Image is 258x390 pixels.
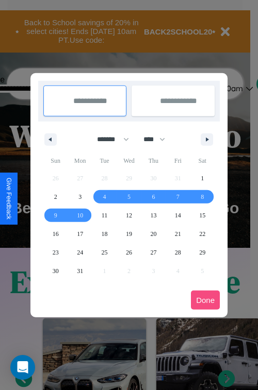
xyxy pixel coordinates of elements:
[175,225,181,243] span: 21
[68,225,92,243] button: 17
[126,225,132,243] span: 19
[126,243,132,262] span: 26
[43,262,68,280] button: 30
[10,355,35,380] div: Open Intercom Messenger
[53,262,59,280] span: 30
[77,243,83,262] span: 24
[43,152,68,169] span: Sun
[190,188,215,206] button: 8
[117,152,141,169] span: Wed
[68,152,92,169] span: Mon
[92,206,117,225] button: 11
[54,206,57,225] span: 9
[92,152,117,169] span: Tue
[92,243,117,262] button: 25
[126,206,132,225] span: 12
[175,206,181,225] span: 14
[43,206,68,225] button: 9
[5,178,12,219] div: Give Feedback
[68,206,92,225] button: 10
[199,225,205,243] span: 22
[150,243,156,262] span: 27
[201,169,204,188] span: 1
[102,206,108,225] span: 11
[176,188,180,206] span: 7
[77,262,83,280] span: 31
[141,206,166,225] button: 13
[152,188,155,206] span: 6
[166,206,190,225] button: 14
[77,225,83,243] span: 17
[190,152,215,169] span: Sat
[175,243,181,262] span: 28
[92,225,117,243] button: 18
[166,225,190,243] button: 21
[190,243,215,262] button: 29
[191,291,220,310] button: Done
[117,243,141,262] button: 26
[141,152,166,169] span: Thu
[117,225,141,243] button: 19
[43,225,68,243] button: 16
[190,225,215,243] button: 22
[53,243,59,262] span: 23
[43,188,68,206] button: 2
[166,188,190,206] button: 7
[150,206,156,225] span: 13
[127,188,131,206] span: 5
[77,206,83,225] span: 10
[201,188,204,206] span: 8
[190,169,215,188] button: 1
[190,206,215,225] button: 15
[141,188,166,206] button: 6
[141,243,166,262] button: 27
[68,243,92,262] button: 24
[150,225,156,243] span: 20
[92,188,117,206] button: 4
[141,225,166,243] button: 20
[166,243,190,262] button: 28
[53,225,59,243] span: 16
[102,225,108,243] span: 18
[117,188,141,206] button: 5
[117,206,141,225] button: 12
[68,188,92,206] button: 3
[103,188,106,206] span: 4
[102,243,108,262] span: 25
[199,243,205,262] span: 29
[68,262,92,280] button: 31
[199,206,205,225] span: 15
[54,188,57,206] span: 2
[43,243,68,262] button: 23
[78,188,82,206] span: 3
[166,152,190,169] span: Fri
